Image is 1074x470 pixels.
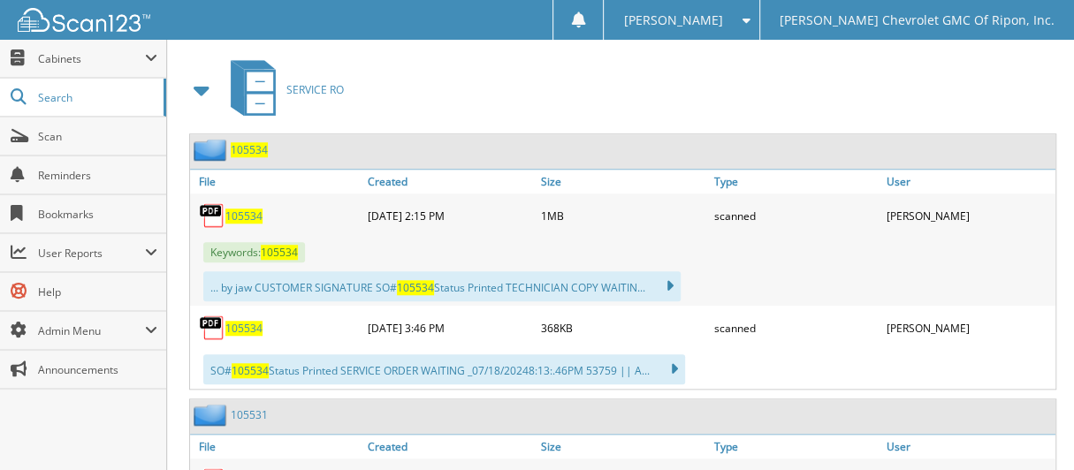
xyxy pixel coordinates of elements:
span: [PERSON_NAME] Chevrolet GMC Of Ripon, Inc. [780,15,1055,26]
a: 105534 [225,321,263,336]
a: File [190,435,363,459]
div: [DATE] 3:46 PM [363,310,537,345]
span: Scan [38,129,157,144]
span: SERVICE RO [286,82,344,97]
div: scanned [709,198,882,233]
img: folder2.png [194,139,231,161]
div: [PERSON_NAME] [882,310,1055,345]
img: PDF.png [199,202,225,229]
iframe: Chat Widget [986,385,1074,470]
a: 105531 [231,407,268,422]
a: 105534 [231,142,268,157]
a: 105534 [225,208,263,224]
div: ... by jaw CUSTOMER SIGNATURE SO# Status Printed TECHNICIAN COPY WAITIN... [203,271,681,301]
span: Cabinets [38,51,145,66]
span: Announcements [38,362,157,377]
a: Size [537,170,710,193]
span: Admin Menu [38,323,145,338]
a: Size [537,435,710,459]
div: 368KB [537,310,710,345]
span: Search [38,90,155,105]
span: User Reports [38,246,145,261]
a: User [882,435,1055,459]
a: Type [709,435,882,459]
a: Created [363,170,537,193]
a: File [190,170,363,193]
a: SERVICE RO [220,55,344,125]
span: 105534 [261,245,298,260]
div: 1MB [537,198,710,233]
a: Type [709,170,882,193]
a: User [882,170,1055,193]
span: Keywords: [203,242,305,262]
div: SO# Status Printed SERVICE ORDER WAITING _07/18/20248:13:.46PM 53759 || A... [203,354,685,384]
span: [PERSON_NAME] [624,15,723,26]
span: 105534 [232,363,269,378]
span: Reminders [38,168,157,183]
img: scan123-logo-white.svg [18,8,150,32]
div: [PERSON_NAME] [882,198,1055,233]
div: scanned [709,310,882,345]
span: Bookmarks [38,207,157,222]
img: PDF.png [199,315,225,341]
span: Help [38,284,157,299]
a: Created [363,435,537,459]
img: folder2.png [194,404,231,426]
span: 105534 [397,280,434,295]
div: [DATE] 2:15 PM [363,198,537,233]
